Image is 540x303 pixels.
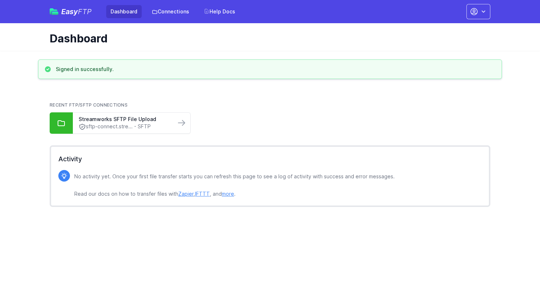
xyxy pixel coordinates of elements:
[199,5,240,18] a: Help Docs
[148,5,194,18] a: Connections
[50,32,485,45] h1: Dashboard
[58,154,482,164] h2: Activity
[178,191,194,197] a: Zapier
[50,8,58,15] img: easyftp_logo.png
[79,116,170,123] a: Streamworks SFTP File Upload
[50,102,490,108] h2: Recent FTP/SFTP Connections
[74,172,395,198] p: No activity yet. Once your first file transfer starts you can refresh this page to see a log of a...
[50,8,92,15] a: EasyFTP
[106,5,142,18] a: Dashboard
[195,191,210,197] a: IFTTT
[61,8,92,15] span: Easy
[222,191,234,197] a: more
[78,7,92,16] span: FTP
[56,66,114,73] h3: Signed in successfully.
[79,123,170,130] a: sftp-connect.stre... - SFTP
